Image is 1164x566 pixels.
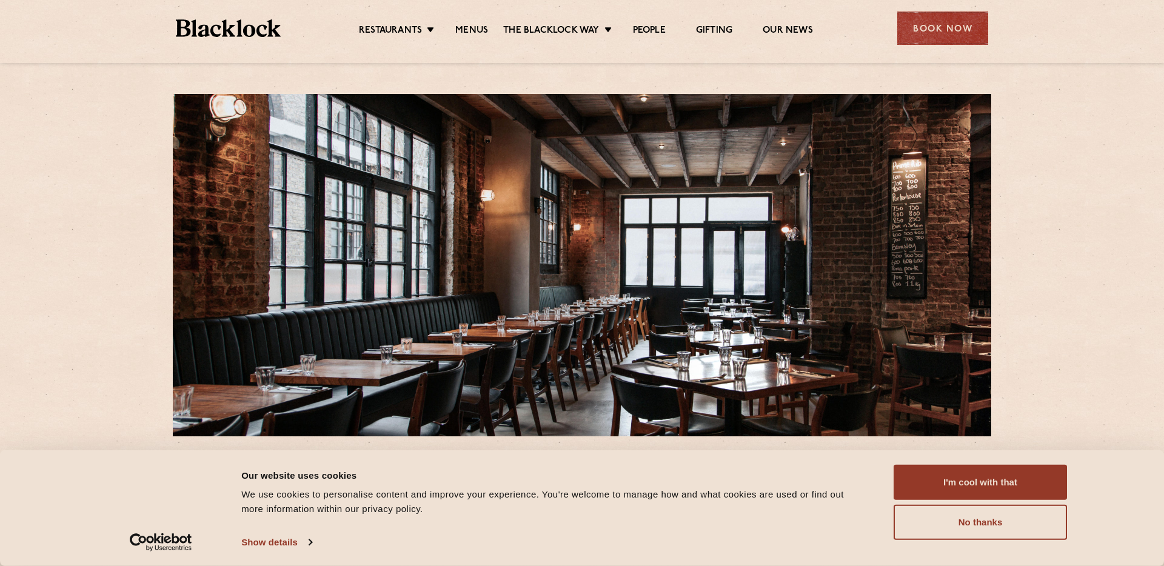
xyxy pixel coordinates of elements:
a: Our News [763,25,813,38]
div: Book Now [897,12,988,45]
a: Gifting [696,25,732,38]
a: The Blacklock Way [503,25,599,38]
div: Our website uses cookies [241,468,866,482]
img: BL_Textured_Logo-footer-cropped.svg [176,19,281,37]
a: Menus [455,25,488,38]
a: People [633,25,666,38]
div: We use cookies to personalise content and improve your experience. You're welcome to manage how a... [241,487,866,516]
a: Show details [241,533,312,551]
a: Usercentrics Cookiebot - opens in a new window [108,533,214,551]
a: Restaurants [359,25,422,38]
button: I'm cool with that [894,465,1067,500]
button: No thanks [894,505,1067,540]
